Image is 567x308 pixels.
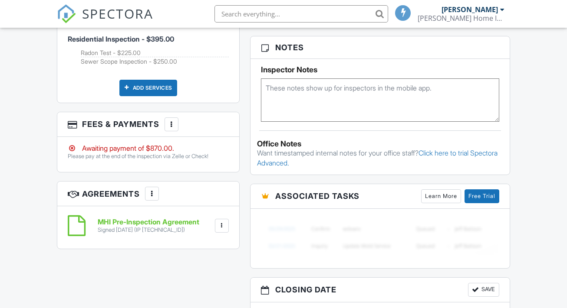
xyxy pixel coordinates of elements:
[421,189,461,203] a: Learn More
[68,19,229,73] li: Service: Residential Inspection
[261,215,499,259] img: blurred-tasks-251b60f19c3f713f9215ee2a18cbf2105fc2d72fcd585247cf5e9ec0c957c1dd.png
[82,4,153,23] span: SPECTORA
[257,148,503,168] p: Want timestamped internal notes for your office staff?
[68,153,229,160] p: Please pay at the end of the inspection via Zelle or Check!
[261,65,499,74] h5: Inspector Notes
[81,49,229,58] li: Add on: Radon Test
[68,35,174,43] span: Residential Inspection - $395.00
[119,80,177,96] div: Add Services
[214,5,388,23] input: Search everything...
[275,190,359,202] span: Associated Tasks
[68,143,229,153] div: Awaiting payment of $870.00.
[57,112,239,137] h3: Fees & Payments
[275,284,336,295] span: Closing date
[257,139,503,148] div: Office Notes
[468,283,499,297] button: Save
[98,218,199,226] h6: MHI Pre-Inspection Agreement
[81,57,229,66] li: Add on: Sewer Scope Inspection
[257,149,498,167] a: Click here to trial Spectora Advanced.
[442,5,498,14] div: [PERSON_NAME]
[57,182,239,206] h3: Agreements
[98,227,199,233] div: Signed [DATE] (IP [TECHNICAL_ID])
[57,12,153,30] a: SPECTORA
[418,14,504,23] div: Meadows Home Inspections
[465,189,499,203] a: Free Trial
[251,36,510,59] h3: Notes
[98,218,199,233] a: MHI Pre-Inspection Agreement Signed [DATE] (IP [TECHNICAL_ID])
[57,4,76,23] img: The Best Home Inspection Software - Spectora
